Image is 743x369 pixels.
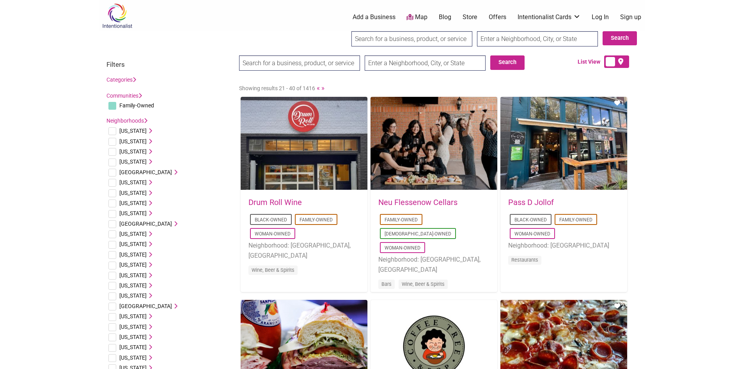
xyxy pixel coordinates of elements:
a: Bars [381,281,392,287]
span: Showing results 21 - 40 of 1416 [239,85,315,91]
a: Blog [439,13,451,21]
a: Add a Business [353,13,395,21]
a: Woman-Owned [385,245,420,251]
span: [US_STATE] [119,200,147,206]
span: [US_STATE] [119,262,147,268]
button: Search [603,31,637,45]
span: [US_STATE] [119,148,147,155]
span: [GEOGRAPHIC_DATA] [119,303,172,309]
span: [US_STATE] [119,282,147,289]
span: [US_STATE] [119,324,147,330]
a: Map [406,13,427,22]
a: Store [463,13,477,21]
li: Neighborhood: [GEOGRAPHIC_DATA] [508,241,619,251]
li: Neighborhood: [GEOGRAPHIC_DATA], [GEOGRAPHIC_DATA] [378,255,489,275]
span: [US_STATE] [119,231,147,237]
input: Search for a business, product, or service [351,31,472,46]
a: Categories [106,77,136,83]
input: Search for a business, product, or service [239,55,360,71]
button: Search [490,55,525,70]
span: Family-Owned [119,102,154,109]
a: Wine, Beer & Spirits [252,267,294,273]
span: [US_STATE] [119,138,147,144]
a: Family-Owned [300,217,333,223]
a: Communities [106,93,142,99]
span: [US_STATE] [119,313,147,319]
img: Intentionalist [99,3,136,29]
input: Enter a Neighborhood, City, or State [365,55,486,71]
a: Offers [489,13,506,21]
span: [US_STATE] [119,241,147,247]
input: Enter a Neighborhood, City, or State [477,31,598,46]
a: Family-Owned [385,217,418,223]
span: [US_STATE] [119,210,147,216]
a: Drum Roll Wine [248,198,302,207]
a: Restaurants [511,257,538,263]
h3: Filters [106,61,231,68]
span: [US_STATE] [119,292,147,299]
span: [US_STATE] [119,344,147,350]
span: [US_STATE] [119,159,147,165]
span: [US_STATE] [119,179,147,185]
a: » [321,84,325,92]
span: [US_STATE] [119,128,147,134]
a: Log In [592,13,609,21]
a: [DEMOGRAPHIC_DATA]-Owned [385,231,451,237]
span: [GEOGRAPHIC_DATA] [119,221,172,227]
a: Wine, Beer & Spirits [402,281,445,287]
span: List View [578,58,604,66]
span: [GEOGRAPHIC_DATA] [119,169,172,175]
a: Woman-Owned [514,231,550,237]
a: Black-Owned [514,217,547,223]
a: Neu Flessenow Cellars [378,198,458,207]
a: Sign up [620,13,641,21]
a: Family-Owned [559,217,592,223]
li: Neighborhood: [GEOGRAPHIC_DATA], [GEOGRAPHIC_DATA] [248,241,360,260]
a: Neighborhoods [106,118,147,124]
a: Woman-Owned [255,231,291,237]
a: Black-Owned [255,217,287,223]
a: « [317,84,320,92]
a: Intentionalist Cards [518,13,581,21]
span: [US_STATE] [119,334,147,340]
span: [US_STATE] [119,251,147,258]
span: [US_STATE] [119,355,147,361]
a: Pass D Jollof [508,198,554,207]
span: [US_STATE] [119,190,147,196]
span: [US_STATE] [119,272,147,278]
